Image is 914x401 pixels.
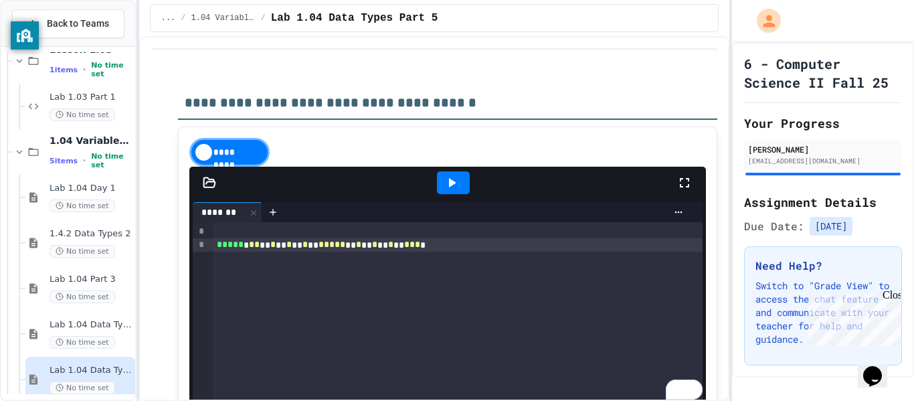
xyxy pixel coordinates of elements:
[50,92,132,103] span: Lab 1.03 Part 1
[858,347,901,388] iframe: chat widget
[161,13,176,23] span: ...
[748,143,898,155] div: [PERSON_NAME]
[83,64,86,75] span: •
[91,61,132,78] span: No time set
[755,279,891,346] p: Switch to "Grade View" to access the chat feature and communicate with your teacher for help and ...
[50,274,132,285] span: Lab 1.04 Part 3
[50,66,78,74] span: 1 items
[12,9,124,38] button: Back to Teams
[50,157,78,165] span: 5 items
[271,10,438,26] span: Lab 1.04 Data Types Part 5
[50,365,132,376] span: Lab 1.04 Data Types Part 5
[50,135,132,147] span: 1.04 Variables and User Input
[91,152,132,169] span: No time set
[261,13,266,23] span: /
[755,258,891,274] h3: Need Help?
[50,183,132,194] span: Lab 1.04 Day 1
[11,21,39,50] button: privacy banner
[744,193,902,212] h2: Assignment Details
[50,382,115,394] span: No time set
[83,155,86,166] span: •
[47,17,109,31] span: Back to Teams
[50,228,132,240] span: 1.4.2 Data Types 2
[5,5,92,85] div: Chat with us now!Close
[50,108,115,121] span: No time set
[810,217,852,236] span: [DATE]
[191,13,256,23] span: 1.04 Variables and User Input
[803,289,901,346] iframe: chat widget
[50,245,115,258] span: No time set
[50,291,115,303] span: No time set
[50,319,132,331] span: Lab 1.04 Data Types Part 4
[743,5,784,36] div: My Account
[744,114,902,133] h2: Your Progress
[50,336,115,349] span: No time set
[181,13,185,23] span: /
[744,54,902,92] h1: 6 - Computer Science II Fall 25
[50,199,115,212] span: No time set
[744,218,804,234] span: Due Date:
[748,156,898,166] div: [EMAIL_ADDRESS][DOMAIN_NAME]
